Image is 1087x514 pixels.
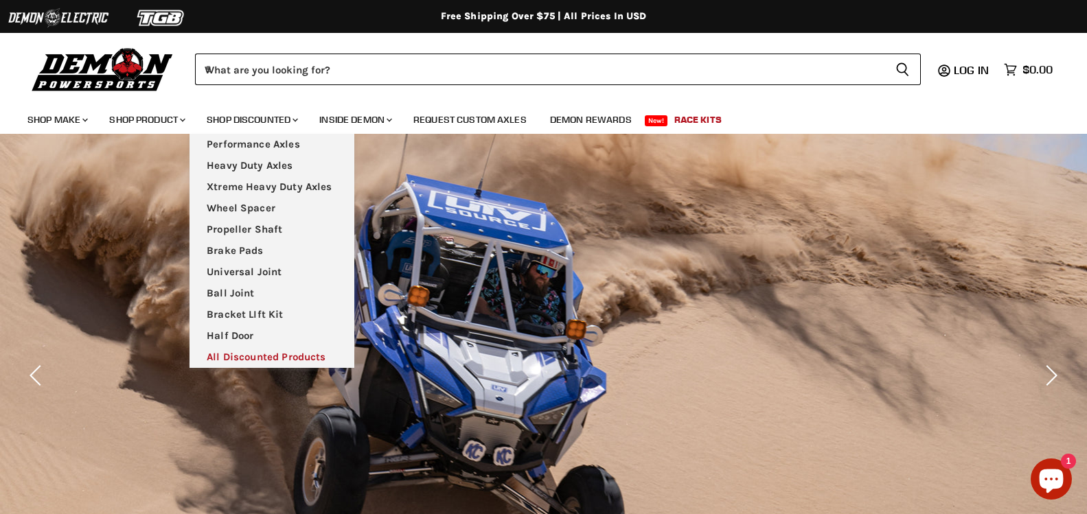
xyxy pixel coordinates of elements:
[403,106,537,134] a: Request Custom Axles
[664,106,732,134] a: Race Kits
[190,240,354,261] a: Brake Pads
[954,63,989,77] span: Log in
[17,100,1049,134] ul: Main menu
[99,106,194,134] a: Shop Product
[1022,63,1053,76] span: $0.00
[190,304,354,325] a: Bracket LIft Kit
[196,106,306,134] a: Shop Discounted
[190,347,354,368] a: All Discounted Products
[309,106,400,134] a: Inside Demon
[190,261,354,283] a: Universal Joint
[110,5,213,31] img: TGB Logo 2
[190,325,354,347] a: Half Door
[190,219,354,240] a: Propeller Shaft
[190,176,354,198] a: Xtreme Heavy Duty Axles
[645,115,668,126] span: New!
[190,134,354,368] ul: Main menu
[24,362,52,389] button: Previous
[190,198,354,219] a: Wheel Spacer
[7,5,110,31] img: Demon Electric Logo 2
[27,45,178,93] img: Demon Powersports
[195,54,921,85] form: Product
[1027,458,1076,503] inbox-online-store-chat: Shopify online store chat
[884,54,921,85] button: Search
[195,54,884,85] input: When autocomplete results are available use up and down arrows to review and enter to select
[1035,362,1063,389] button: Next
[997,60,1060,80] a: $0.00
[948,64,997,76] a: Log in
[190,155,354,176] a: Heavy Duty Axles
[190,283,354,304] a: Ball Joint
[17,106,96,134] a: Shop Make
[190,134,354,155] a: Performance Axles
[540,106,642,134] a: Demon Rewards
